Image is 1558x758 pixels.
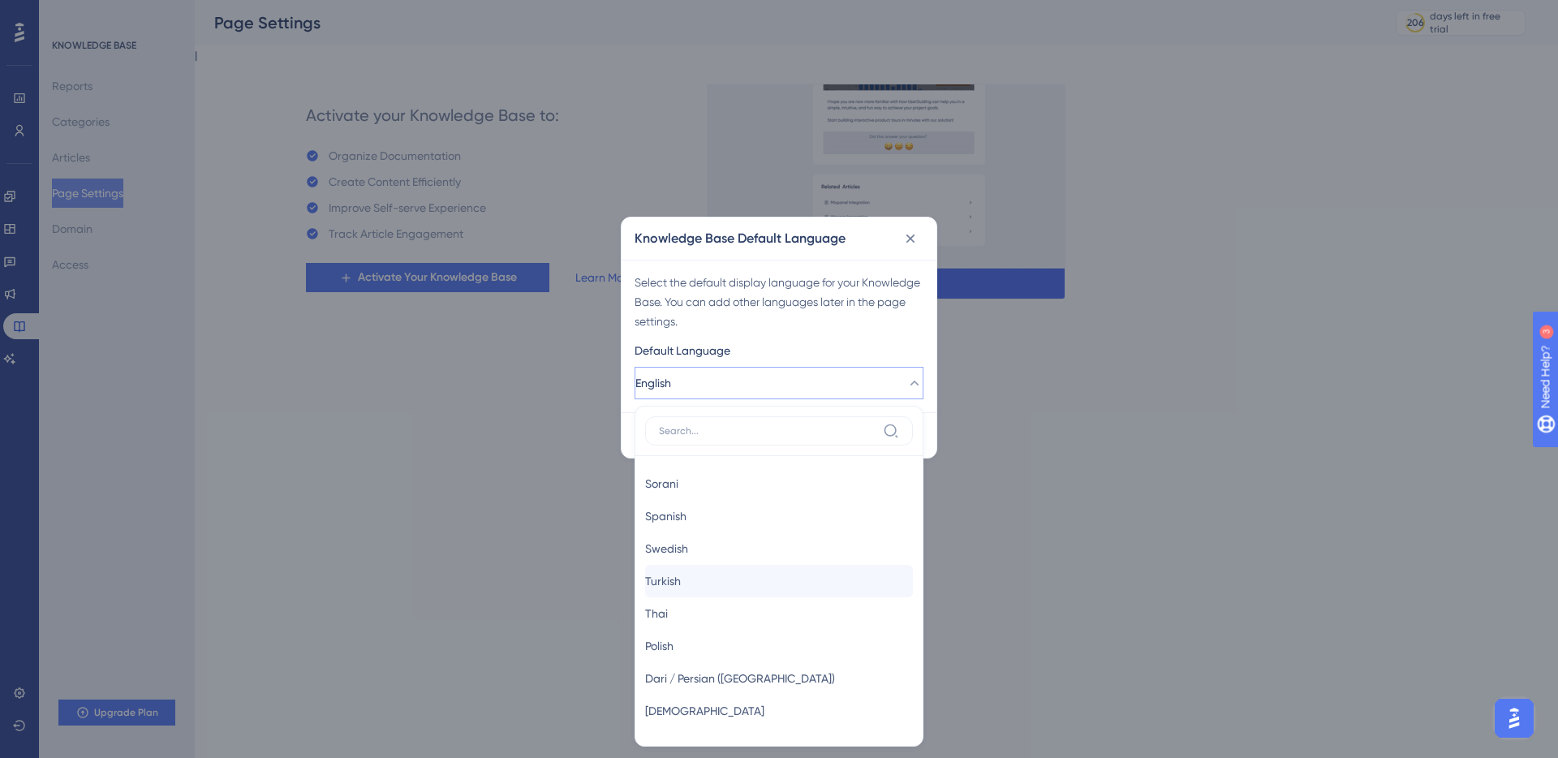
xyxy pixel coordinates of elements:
span: Default Language [635,341,730,360]
span: Hebrew [645,734,686,753]
input: Search... [659,424,876,437]
div: Select the default display language for your Knowledge Base. You can add other languages later in... [635,273,923,331]
iframe: UserGuiding AI Assistant Launcher [1490,694,1539,743]
div: 3 [113,8,118,21]
h2: Knowledge Base Default Language [635,229,846,248]
span: Need Help? [38,4,101,24]
span: Polish [645,636,674,656]
span: Swedish [645,539,688,558]
span: [DEMOGRAPHIC_DATA] [645,701,764,721]
span: Turkish [645,571,681,591]
span: Sorani [645,474,678,493]
span: English [635,373,671,393]
span: Spanish [645,506,686,526]
span: Thai [645,604,668,623]
span: Dari / Persian ([GEOGRAPHIC_DATA]) [645,669,835,688]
